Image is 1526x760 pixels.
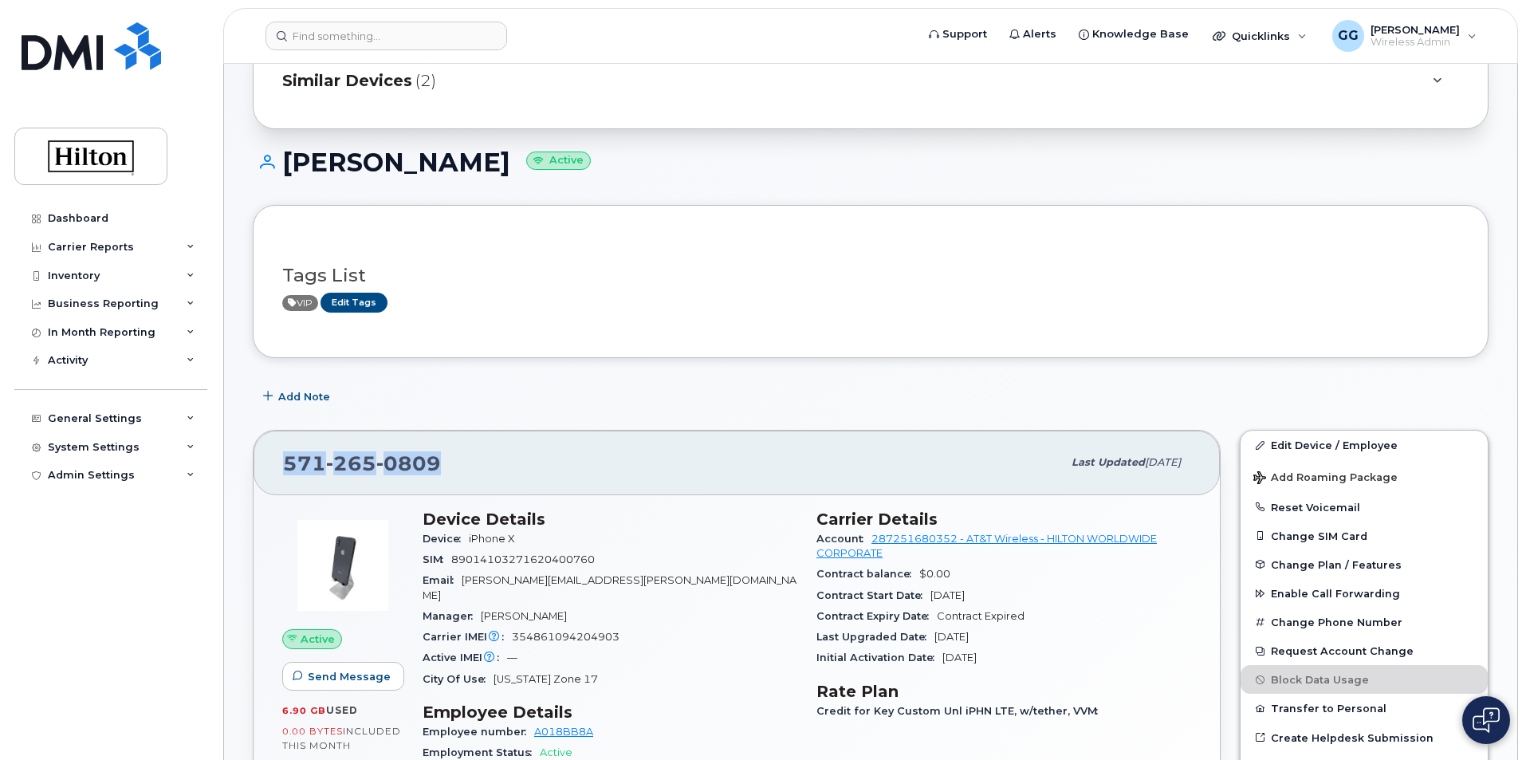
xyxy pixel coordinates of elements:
[282,662,404,691] button: Send Message
[942,26,987,42] span: Support
[816,568,919,580] span: Contract balance
[1338,26,1359,45] span: GG
[540,746,572,758] span: Active
[1092,26,1189,42] span: Knowledge Base
[1202,20,1318,52] div: Quicklinks
[816,510,1191,529] h3: Carrier Details
[1241,723,1488,752] a: Create Helpdesk Submission
[423,652,507,664] span: Active IMEI
[919,568,950,580] span: $0.00
[1241,608,1488,636] button: Change Phone Number
[423,746,540,758] span: Employment Status
[534,726,593,738] a: A018BB8A
[423,533,469,545] span: Device
[253,382,344,411] button: Add Note
[282,725,401,751] span: included this month
[423,553,451,565] span: SIM
[934,631,969,643] span: [DATE]
[282,726,343,737] span: 0.00 Bytes
[816,631,934,643] span: Last Upgraded Date
[816,533,1157,559] a: 287251680352 - AT&T Wireless - HILTON WORLDWIDE CORPORATE
[278,389,330,404] span: Add Note
[937,610,1025,622] span: Contract Expired
[301,632,335,647] span: Active
[295,518,391,613] img: image20231002-3703462-svvore.jpeg
[423,703,797,722] h3: Employee Details
[321,293,387,313] a: Edit Tags
[1145,456,1181,468] span: [DATE]
[423,673,494,685] span: City Of Use
[816,682,1191,701] h3: Rate Plan
[918,18,998,50] a: Support
[942,652,977,664] span: [DATE]
[423,510,797,529] h3: Device Details
[283,451,441,475] span: 571
[265,22,507,50] input: Find something...
[282,266,1459,285] h3: Tags List
[1068,18,1200,50] a: Knowledge Base
[1271,588,1400,600] span: Enable Call Forwarding
[253,148,1489,176] h1: [PERSON_NAME]
[423,574,462,586] span: Email
[1241,431,1488,459] a: Edit Device / Employee
[1473,707,1500,733] img: Open chat
[1241,522,1488,550] button: Change SIM Card
[816,610,937,622] span: Contract Expiry Date
[1271,558,1402,570] span: Change Plan / Features
[423,726,534,738] span: Employee number
[1023,26,1056,42] span: Alerts
[481,610,567,622] span: [PERSON_NAME]
[816,652,942,664] span: Initial Activation Date
[326,451,376,475] span: 265
[282,69,412,93] span: Similar Devices
[1241,636,1488,665] button: Request Account Change
[526,152,591,170] small: Active
[415,69,436,93] span: (2)
[1241,550,1488,579] button: Change Plan / Features
[816,589,930,601] span: Contract Start Date
[451,553,595,565] span: 89014103271620400760
[326,704,358,716] span: used
[930,589,965,601] span: [DATE]
[1371,23,1460,36] span: [PERSON_NAME]
[1371,36,1460,49] span: Wireless Admin
[469,533,514,545] span: iPhone X
[1253,471,1398,486] span: Add Roaming Package
[282,295,318,311] span: Active
[507,652,517,664] span: —
[1321,20,1488,52] div: Gwendolyn Garrison
[1241,493,1488,522] button: Reset Voicemail
[376,451,441,475] span: 0809
[1072,456,1145,468] span: Last updated
[308,669,391,684] span: Send Message
[1241,579,1488,608] button: Enable Call Forwarding
[1241,694,1488,723] button: Transfer to Personal
[1241,665,1488,694] button: Block Data Usage
[282,705,326,716] span: 6.90 GB
[494,673,598,685] span: [US_STATE] Zone 17
[998,18,1068,50] a: Alerts
[423,574,796,601] span: [PERSON_NAME][EMAIL_ADDRESS][PERSON_NAME][DOMAIN_NAME]
[423,610,481,622] span: Manager
[512,631,619,643] span: 354861094204903
[1241,460,1488,493] button: Add Roaming Package
[816,705,1106,717] span: Credit for Key Custom Unl iPHN LTE, w/tether, VVM
[816,533,871,545] span: Account
[1232,30,1290,42] span: Quicklinks
[423,631,512,643] span: Carrier IMEI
